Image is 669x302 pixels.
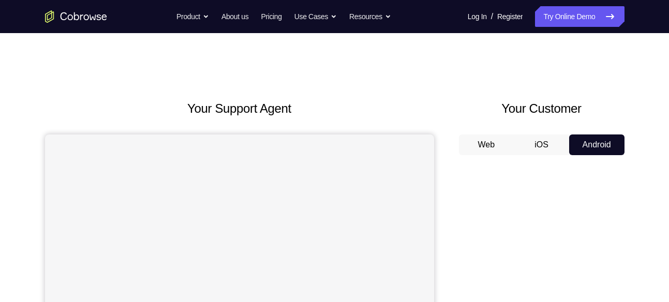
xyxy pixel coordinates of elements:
a: Try Online Demo [535,6,624,27]
button: Product [176,6,209,27]
button: iOS [514,134,569,155]
a: About us [221,6,248,27]
h2: Your Support Agent [45,99,434,118]
span: / [491,10,493,23]
button: Android [569,134,625,155]
button: Use Cases [294,6,337,27]
a: Register [497,6,523,27]
a: Pricing [261,6,281,27]
h2: Your Customer [459,99,625,118]
button: Resources [349,6,391,27]
a: Log In [468,6,487,27]
button: Web [459,134,514,155]
a: Go to the home page [45,10,107,23]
